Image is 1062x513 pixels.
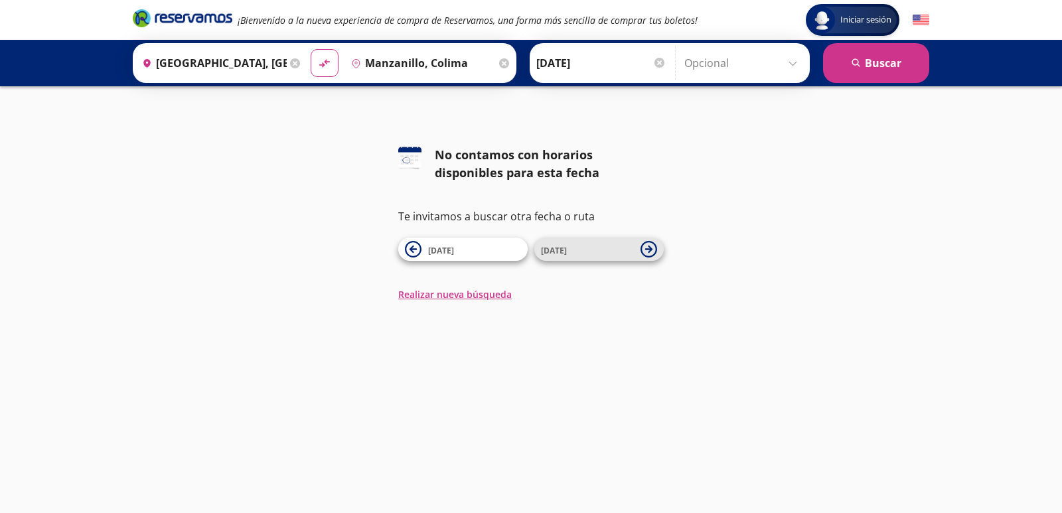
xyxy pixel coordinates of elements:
[398,287,512,301] button: Realizar nueva búsqueda
[137,46,287,80] input: Buscar Origen
[823,43,929,83] button: Buscar
[428,245,454,256] span: [DATE]
[435,146,664,182] div: No contamos con horarios disponibles para esta fecha
[133,8,232,32] a: Brand Logo
[541,245,567,256] span: [DATE]
[133,8,232,28] i: Brand Logo
[534,238,664,261] button: [DATE]
[398,238,528,261] button: [DATE]
[346,46,496,80] input: Buscar Destino
[913,12,929,29] button: English
[238,14,698,27] em: ¡Bienvenido a la nueva experiencia de compra de Reservamos, una forma más sencilla de comprar tus...
[536,46,666,80] input: Elegir Fecha
[835,13,897,27] span: Iniciar sesión
[398,208,664,224] p: Te invitamos a buscar otra fecha o ruta
[684,46,803,80] input: Opcional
